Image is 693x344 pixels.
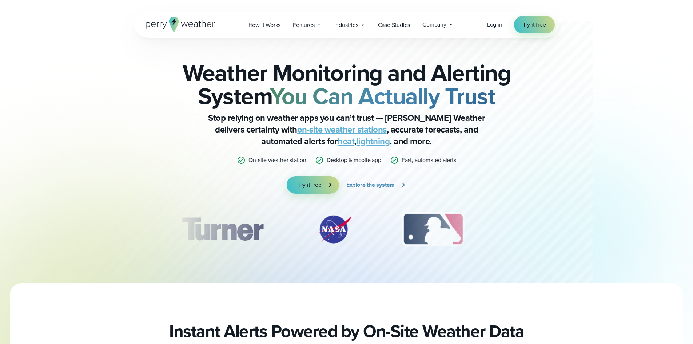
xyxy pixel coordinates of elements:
p: Fast, automated alerts [402,156,456,165]
a: on-site weather stations [297,123,387,136]
div: 2 of 12 [309,211,360,248]
a: heat [338,135,354,148]
a: Log in [487,20,502,29]
span: Try it free [523,20,546,29]
span: Case Studies [378,21,410,29]
img: PGA.svg [506,211,565,248]
img: NASA.svg [309,211,360,248]
span: How it Works [248,21,281,29]
div: 1 of 12 [170,211,274,248]
div: slideshow [171,211,523,251]
a: Try it free [514,16,555,33]
p: On-site weather station [248,156,306,165]
a: Explore the system [346,176,406,194]
div: 3 of 12 [395,211,471,248]
a: Case Studies [372,17,417,32]
p: Stop relying on weather apps you can’t trust — [PERSON_NAME] Weather delivers certainty with , ac... [201,112,492,147]
p: Desktop & mobile app [327,156,381,165]
span: Industries [334,21,358,29]
h2: Instant Alerts Powered by On-Site Weather Data [169,321,524,341]
span: Company [422,20,446,29]
img: MLB.svg [395,211,471,248]
h2: Weather Monitoring and Alerting System [171,61,523,108]
a: Try it free [287,176,339,194]
strong: You Can Actually Trust [270,79,495,113]
span: Explore the system [346,181,395,189]
a: lightning [357,135,390,148]
span: Features [293,21,314,29]
img: Turner-Construction_1.svg [170,211,274,248]
a: How it Works [242,17,287,32]
span: Try it free [298,181,322,189]
div: 4 of 12 [506,211,565,248]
